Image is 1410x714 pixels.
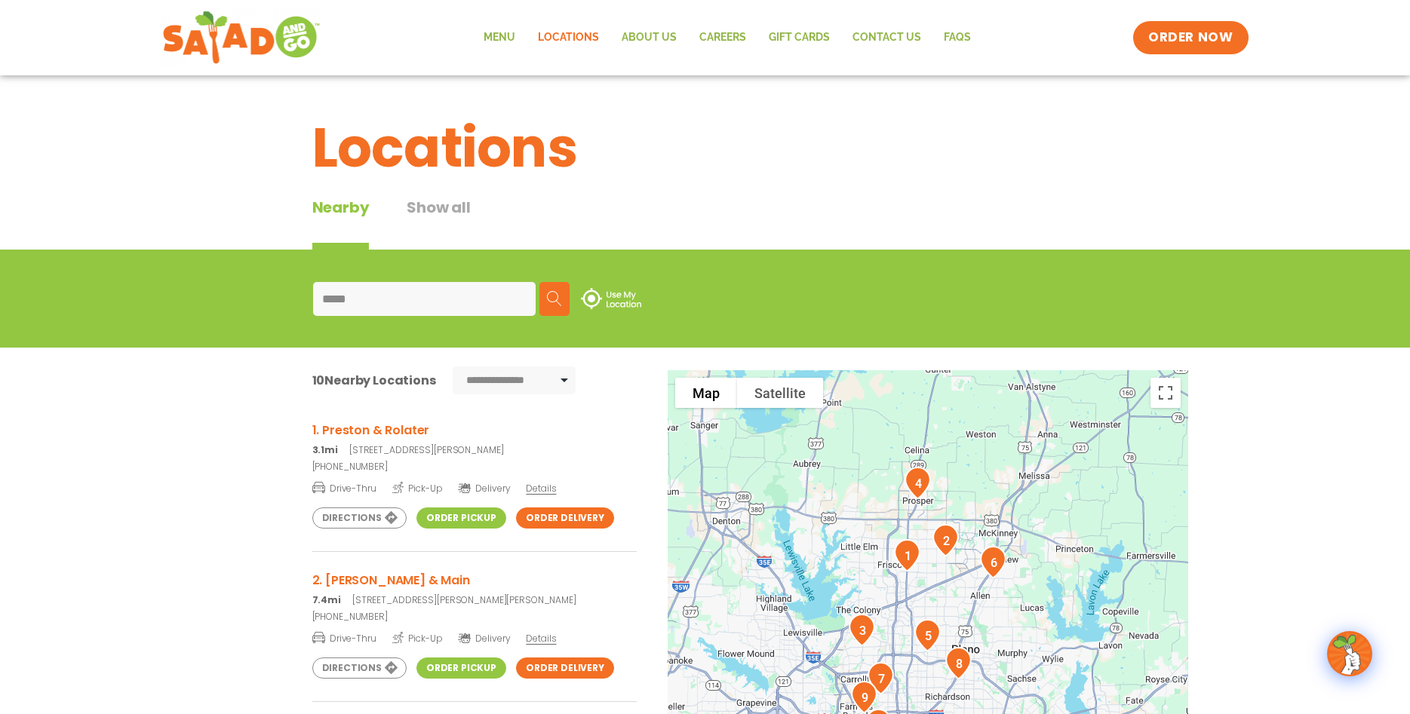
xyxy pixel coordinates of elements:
strong: 7.4mi [312,593,341,606]
button: Show satellite imagery [737,378,823,408]
a: FAQs [932,20,982,55]
strong: 3.1mi [312,443,338,456]
a: Drive-Thru Pick-Up Delivery Details [312,627,637,645]
p: [STREET_ADDRESS][PERSON_NAME] [312,443,637,457]
img: new-SAG-logo-768×292 [162,8,321,68]
div: 2 [926,518,965,562]
div: Nearby Locations [312,371,436,390]
img: search.svg [547,291,562,306]
span: Pick-Up [392,480,443,495]
span: Details [526,482,556,495]
a: Directions [312,507,407,529]
h3: 1. Preston & Rolater [312,421,637,440]
div: 4 [899,461,937,505]
a: Menu [472,20,527,55]
span: Delivery [458,482,510,495]
div: 1 [888,533,926,578]
h1: Locations [312,107,1098,188]
a: Order Pickup [416,507,506,529]
a: Order Delivery [516,507,614,529]
span: 10 [312,372,325,389]
a: Contact Us [841,20,932,55]
button: Show all [407,196,470,250]
button: Show street map [675,378,737,408]
a: Drive-Thru Pick-Up Delivery Details [312,477,637,495]
span: Drive-Thru [312,630,376,645]
a: [PHONE_NUMBER] [312,610,637,624]
span: Drive-Thru [312,480,376,495]
div: Tabbed content [312,196,508,250]
img: use-location.svg [581,288,641,309]
p: [STREET_ADDRESS][PERSON_NAME][PERSON_NAME] [312,593,637,607]
span: Pick-Up [392,630,443,645]
div: 5 [908,613,947,657]
img: wpChatIcon [1329,633,1371,675]
div: 7 [862,656,900,700]
div: 6 [974,540,1012,584]
span: Delivery [458,632,510,645]
span: ORDER NOW [1148,29,1233,47]
a: GIFT CARDS [757,20,841,55]
a: Order Pickup [416,657,506,679]
span: Details [526,632,556,645]
a: Careers [688,20,757,55]
button: Toggle fullscreen view [1150,378,1181,408]
a: ORDER NOW [1133,21,1248,54]
a: About Us [610,20,688,55]
div: Nearby [312,196,370,250]
nav: Menu [472,20,982,55]
h3: 2. [PERSON_NAME] & Main [312,571,637,590]
div: 3 [843,608,881,652]
a: Locations [527,20,610,55]
a: 2. [PERSON_NAME] & Main 7.4mi[STREET_ADDRESS][PERSON_NAME][PERSON_NAME] [312,571,637,607]
a: Order Delivery [516,657,614,679]
a: [PHONE_NUMBER] [312,460,637,473]
div: 8 [939,641,978,685]
a: 1. Preston & Rolater 3.1mi[STREET_ADDRESS][PERSON_NAME] [312,421,637,457]
a: Directions [312,657,407,679]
